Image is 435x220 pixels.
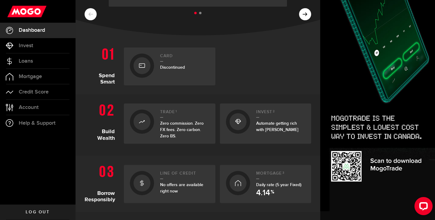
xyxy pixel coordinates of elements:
[410,195,435,220] iframe: LiveChat chat widget
[160,182,203,194] span: No offers are available right now
[256,189,270,197] span: 4.14
[19,105,39,110] span: Account
[271,190,274,197] span: %
[19,28,45,33] span: Dashboard
[124,103,215,144] a: Trade1Zero commission. Zero FX fees. Zero carbon. Zero BS.
[160,110,209,118] h2: Trade
[256,171,305,179] h2: Mortgage
[85,100,119,147] h1: Build Wealth
[256,121,298,132] span: Automate getting rich with [PERSON_NAME]
[160,171,209,179] h2: Line of credit
[256,110,305,118] h2: Invest
[220,103,311,144] a: Invest2Automate getting rich with [PERSON_NAME]
[220,165,311,203] a: Mortgage3Daily rate (5 year Fixed) 4.14 %
[256,182,301,187] span: Daily rate (5 year Fixed)
[85,44,119,85] h1: Spend Smart
[19,58,33,64] span: Loans
[19,43,33,48] span: Invest
[160,54,209,62] h2: Card
[160,121,204,139] span: Zero commission. Zero FX fees. Zero carbon. Zero BS.
[124,165,215,203] a: Line of creditNo offers are available right now
[160,65,185,70] span: Discontinued
[124,48,215,85] a: CardDiscontinued
[176,110,177,113] sup: 1
[273,110,275,113] sup: 2
[85,162,119,203] h1: Borrow Responsibly
[282,171,285,175] sup: 3
[26,210,50,214] span: Log out
[19,74,42,79] span: Mortgage
[19,120,56,126] span: Help & Support
[19,89,49,95] span: Credit Score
